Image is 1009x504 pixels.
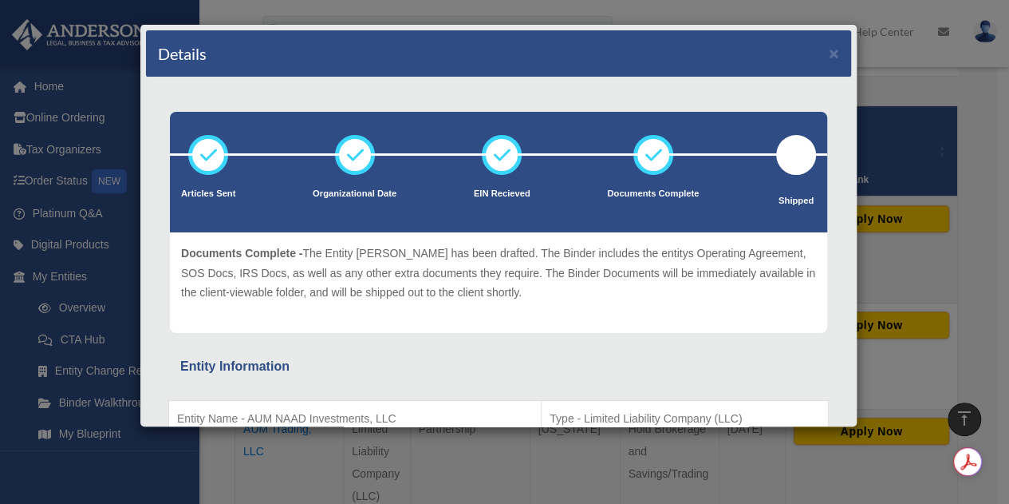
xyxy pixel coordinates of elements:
p: Shipped [776,193,816,209]
p: EIN Recieved [474,186,530,202]
button: × [829,45,839,62]
p: Articles Sent [181,186,235,202]
p: Documents Complete [607,186,699,202]
span: Documents Complete - [181,247,302,260]
div: Entity Information [180,355,817,378]
p: The Entity [PERSON_NAME] has been drafted. The Binder includes the entitys Operating Agreement, S... [181,244,816,303]
p: Type - Limited Liability Company (LLC) [550,409,820,429]
p: Organizational Date [313,186,396,202]
p: Entity Name - AUM NAAD Investments, LLC [177,409,533,429]
h4: Details [158,42,207,65]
